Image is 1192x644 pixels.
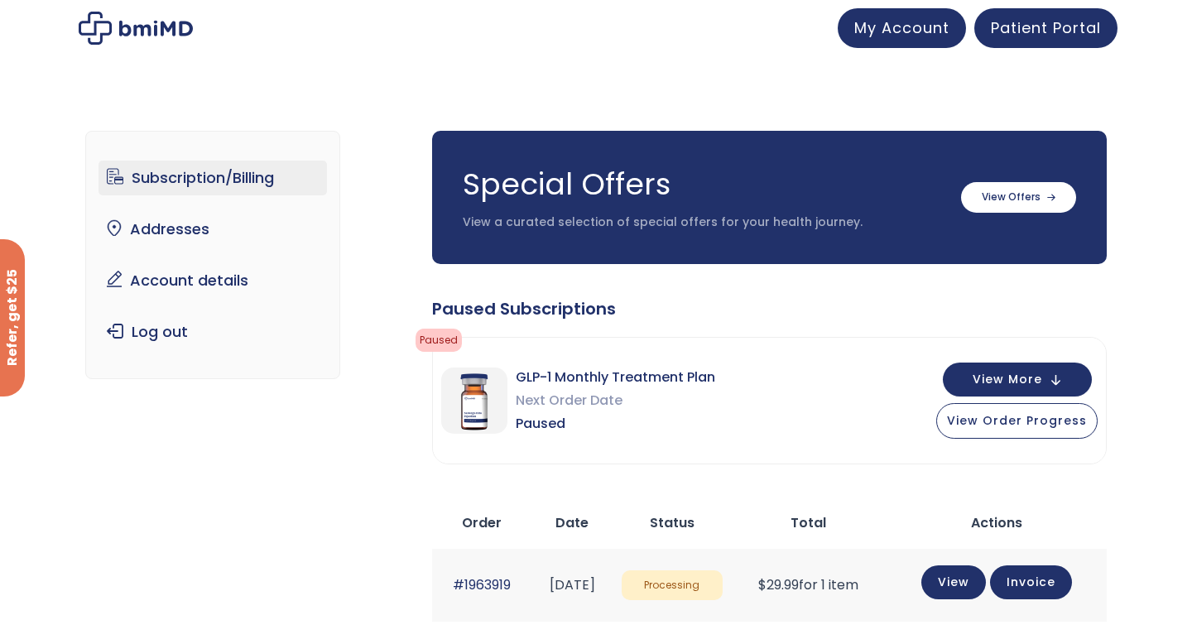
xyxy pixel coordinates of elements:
[463,214,944,231] p: View a curated selection of special offers for your health journey.
[453,575,511,594] a: #1963919
[99,212,328,247] a: Addresses
[990,565,1072,599] a: Invoice
[463,164,944,205] h3: Special Offers
[462,513,502,532] span: Order
[85,131,341,379] nav: Account pages
[947,412,1087,429] span: View Order Progress
[650,513,695,532] span: Status
[758,575,799,594] span: 29.99
[99,315,328,349] a: Log out
[550,575,595,594] time: [DATE]
[758,575,767,594] span: $
[838,8,966,48] a: My Account
[973,374,1042,385] span: View More
[416,329,462,352] span: Paused
[99,161,328,195] a: Subscription/Billing
[971,513,1022,532] span: Actions
[974,8,1117,48] a: Patient Portal
[441,368,507,434] img: GLP-1 Monthly Treatment Plan
[516,389,715,412] span: Next Order Date
[622,570,723,601] span: Processing
[99,263,328,298] a: Account details
[516,366,715,389] span: GLP-1 Monthly Treatment Plan
[991,17,1101,38] span: Patient Portal
[854,17,949,38] span: My Account
[432,297,1107,320] div: Paused Subscriptions
[516,412,715,435] span: Paused
[936,403,1098,439] button: View Order Progress
[555,513,589,532] span: Date
[791,513,826,532] span: Total
[943,363,1092,396] button: View More
[79,12,193,45] img: My account
[921,565,986,599] a: View
[731,549,886,621] td: for 1 item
